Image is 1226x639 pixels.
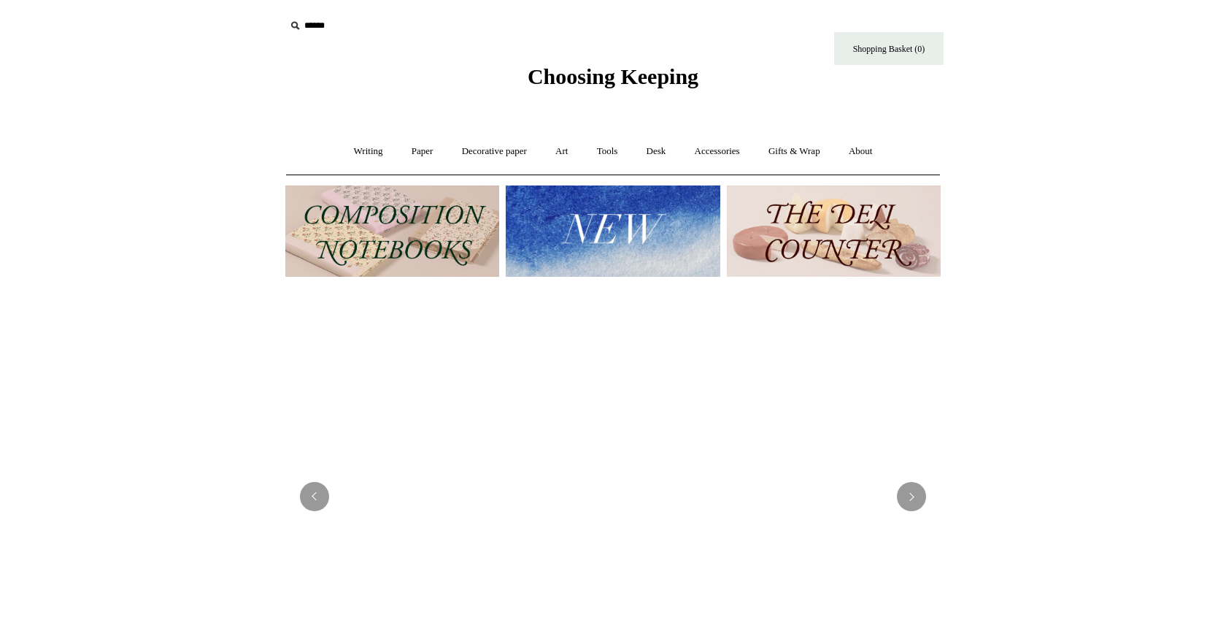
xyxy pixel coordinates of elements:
[584,132,631,171] a: Tools
[506,185,720,277] img: New.jpg__PID:f73bdf93-380a-4a35-bcfe-7823039498e1
[755,132,833,171] a: Gifts & Wrap
[542,132,581,171] a: Art
[633,132,679,171] a: Desk
[449,132,540,171] a: Decorative paper
[528,76,698,86] a: Choosing Keeping
[398,132,447,171] a: Paper
[300,482,329,511] button: Previous
[682,132,753,171] a: Accessories
[727,185,941,277] img: The Deli Counter
[528,64,698,88] span: Choosing Keeping
[834,32,944,65] a: Shopping Basket (0)
[341,132,396,171] a: Writing
[897,482,926,511] button: Next
[836,132,886,171] a: About
[285,185,499,277] img: 202302 Composition ledgers.jpg__PID:69722ee6-fa44-49dd-a067-31375e5d54ec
